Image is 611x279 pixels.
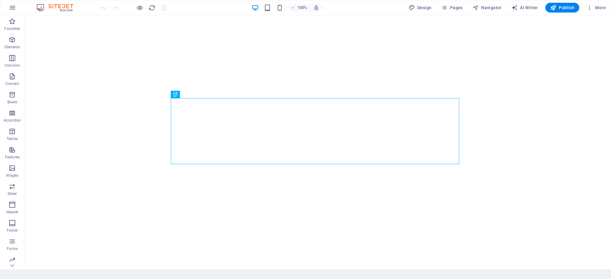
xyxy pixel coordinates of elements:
span: AI Writer [511,5,538,11]
p: Tables [7,136,18,141]
p: Images [6,173,19,178]
button: Publish [545,3,579,13]
button: Pages [439,3,465,13]
button: Click here to leave preview mode and continue editing [136,4,143,11]
p: Features [5,155,20,160]
button: Navigator [470,3,504,13]
i: On resize automatically adjust zoom level to fit chosen device. [313,5,319,10]
span: More [587,5,606,11]
p: Content [5,81,19,86]
img: Editor Logo [35,4,81,11]
p: Header [6,210,18,215]
span: Navigator [473,5,502,11]
p: Columns [5,63,20,68]
div: Design (Ctrl+Alt+Y) [406,3,434,13]
button: AI Writer [509,3,540,13]
p: Boxes [7,100,17,105]
p: Footer [7,228,18,233]
p: Forms [7,246,18,251]
button: Design [406,3,434,13]
i: Reload page [148,4,155,11]
p: Slider [8,191,17,196]
p: Accordion [4,118,21,123]
span: Design [409,5,432,11]
p: Favorites [4,26,20,31]
button: More [584,3,608,13]
span: Publish [550,5,574,11]
button: reload [148,4,155,11]
button: 100% [288,4,310,11]
p: Elements [5,45,20,50]
span: Pages [441,5,463,11]
h6: 100% [298,4,307,11]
